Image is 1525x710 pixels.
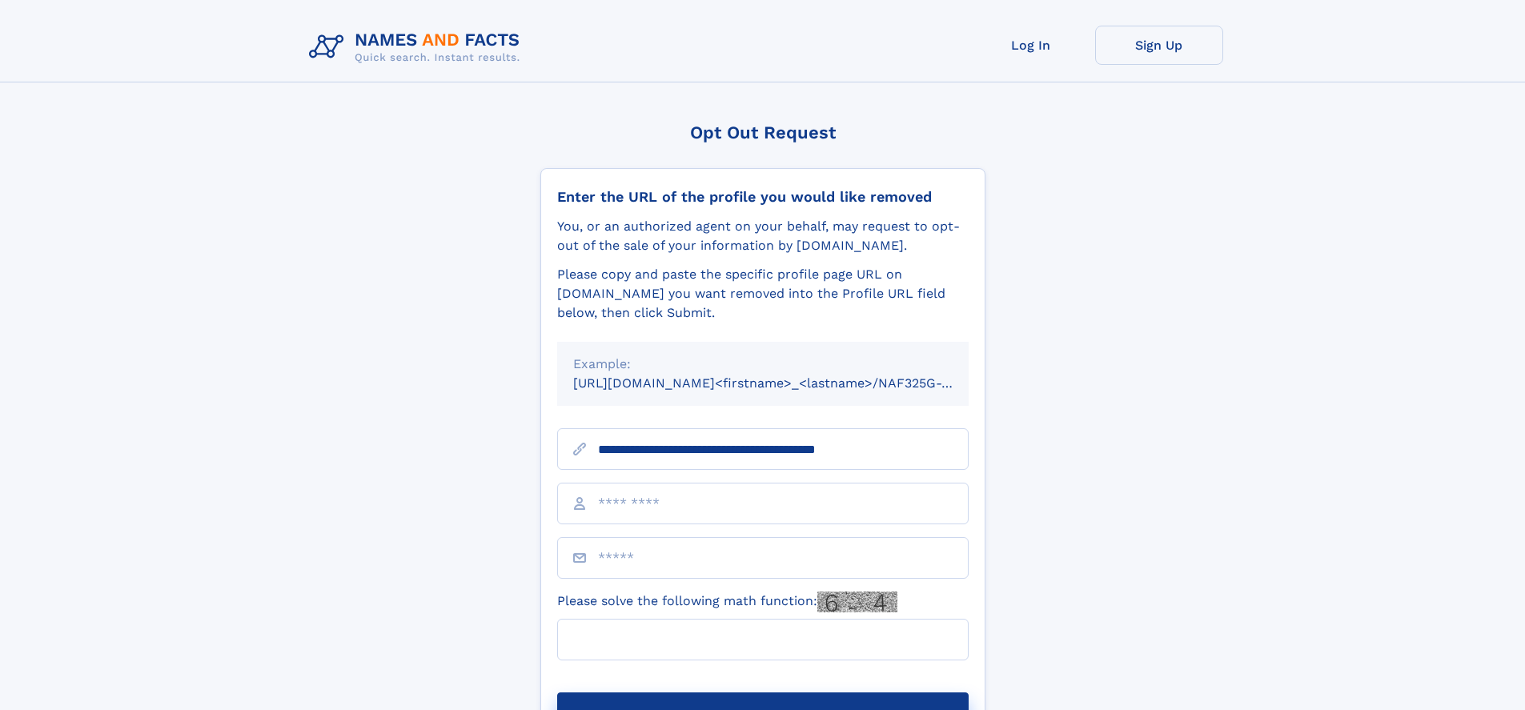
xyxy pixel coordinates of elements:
label: Please solve the following math function: [557,592,897,612]
a: Sign Up [1095,26,1223,65]
div: Enter the URL of the profile you would like removed [557,188,969,206]
div: You, or an authorized agent on your behalf, may request to opt-out of the sale of your informatio... [557,217,969,255]
div: Opt Out Request [540,122,985,142]
div: Example: [573,355,953,374]
small: [URL][DOMAIN_NAME]<firstname>_<lastname>/NAF325G-xxxxxxxx [573,375,999,391]
div: Please copy and paste the specific profile page URL on [DOMAIN_NAME] you want removed into the Pr... [557,265,969,323]
img: Logo Names and Facts [303,26,533,69]
a: Log In [967,26,1095,65]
